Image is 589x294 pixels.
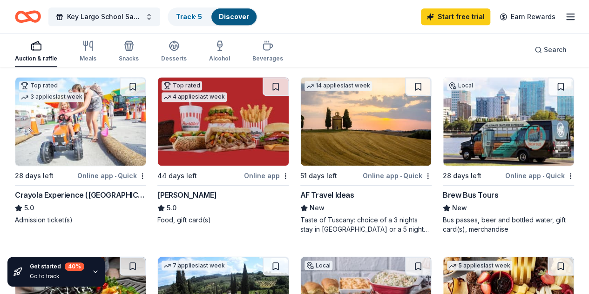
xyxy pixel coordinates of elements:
div: Beverages [252,55,283,62]
button: Meals [80,36,96,67]
span: Search [544,44,567,55]
button: Alcohol [209,36,230,67]
div: Online app [244,170,289,181]
div: Admission ticket(s) [15,215,146,225]
div: AF Travel Ideas [300,189,354,200]
div: Top rated [19,81,60,90]
a: Discover [219,13,249,20]
div: 51 days left [300,170,337,181]
button: Search [527,40,574,59]
img: Image for AF Travel Ideas [301,77,431,166]
div: Meals [80,55,96,62]
div: Auction & raffle [15,55,57,62]
div: Brew Bus Tours [443,189,498,200]
div: Food, gift card(s) [157,215,289,225]
a: Image for Portillo'sTop rated4 applieslast week44 days leftOnline app[PERSON_NAME]5.0Food, gift c... [157,77,289,225]
span: Key Largo School Safety Patrol Auction [67,11,142,22]
div: Top rated [162,81,202,90]
div: Desserts [161,55,187,62]
div: Local [305,261,332,270]
span: New [310,202,325,214]
div: 5 applies last week [447,261,512,270]
div: 44 days left [157,170,197,181]
div: 28 days left [15,170,54,181]
div: Local [447,81,475,90]
div: Go to track [30,273,84,280]
button: Auction & raffle [15,36,57,67]
div: 4 applies last week [162,92,227,102]
div: Taste of Tuscany: choice of a 3 nights stay in [GEOGRAPHIC_DATA] or a 5 night stay in [GEOGRAPHIC... [300,215,432,234]
a: Home [15,6,41,27]
img: Image for Crayola Experience (Orlando) [15,77,146,166]
span: 5.0 [167,202,176,214]
img: Image for Portillo's [158,77,288,166]
a: Track· 5 [176,13,202,20]
div: Online app Quick [363,170,432,181]
div: Online app Quick [77,170,146,181]
div: 14 applies last week [305,81,372,91]
img: Image for Brew Bus Tours [443,77,574,166]
div: Crayola Experience ([GEOGRAPHIC_DATA]) [15,189,146,200]
button: Desserts [161,36,187,67]
span: New [452,202,467,214]
button: Track· 5Discover [168,7,257,26]
button: Snacks [119,36,139,67]
div: Snacks [119,55,139,62]
a: Image for AF Travel Ideas14 applieslast week51 days leftOnline app•QuickAF Travel IdeasNewTaste o... [300,77,432,234]
span: 5.0 [24,202,34,214]
span: • [115,172,116,180]
button: Beverages [252,36,283,67]
div: Online app Quick [505,170,574,181]
span: • [542,172,544,180]
a: Image for Crayola Experience (Orlando)Top rated3 applieslast week28 days leftOnline app•QuickCray... [15,77,146,225]
div: Alcohol [209,55,230,62]
div: 3 applies last week [19,92,84,102]
a: Start free trial [421,8,490,25]
div: Bus passes, beer and bottled water, gift card(s), merchandise [443,215,574,234]
button: Key Largo School Safety Patrol Auction [48,7,160,26]
span: • [400,172,402,180]
div: 28 days left [443,170,481,181]
a: Earn Rewards [494,8,561,25]
div: 7 applies last week [162,261,227,270]
div: Get started [30,262,84,271]
div: 40 % [65,262,84,271]
a: Image for Brew Bus ToursLocal28 days leftOnline app•QuickBrew Bus ToursNewBus passes, beer and bo... [443,77,574,234]
div: [PERSON_NAME] [157,189,217,200]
